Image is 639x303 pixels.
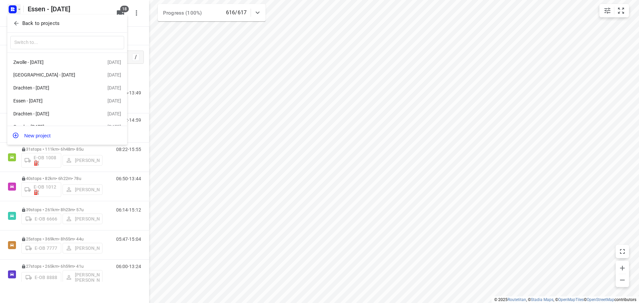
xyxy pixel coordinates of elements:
div: [DATE] [107,72,121,77]
div: [DATE] [107,124,121,129]
div: Drachten - [DATE][DATE] [7,81,127,94]
div: [GEOGRAPHIC_DATA] - [DATE][DATE] [7,69,127,81]
input: Switch to... [10,36,124,50]
div: [GEOGRAPHIC_DATA] - [DATE] [13,72,90,77]
button: New project [7,129,127,142]
div: Essen - [DATE][DATE] [7,94,127,107]
div: [DATE] [107,60,121,65]
div: [DATE] [107,85,121,90]
div: Zwolle - [DATE][DATE] [7,56,127,69]
div: Zwolle - [DATE] [13,60,90,65]
div: Gouda - [DATE] [13,124,90,129]
div: Essen - [DATE] [13,98,90,103]
button: Back to projects [10,18,124,29]
div: Drachten - [DATE][DATE] [7,107,127,120]
p: Back to projects [22,20,60,27]
div: [DATE] [107,111,121,116]
div: Gouda - [DATE][DATE] [7,120,127,133]
div: Drachten - [DATE] [13,85,90,90]
div: [DATE] [107,98,121,103]
div: Drachten - [DATE] [13,111,90,116]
